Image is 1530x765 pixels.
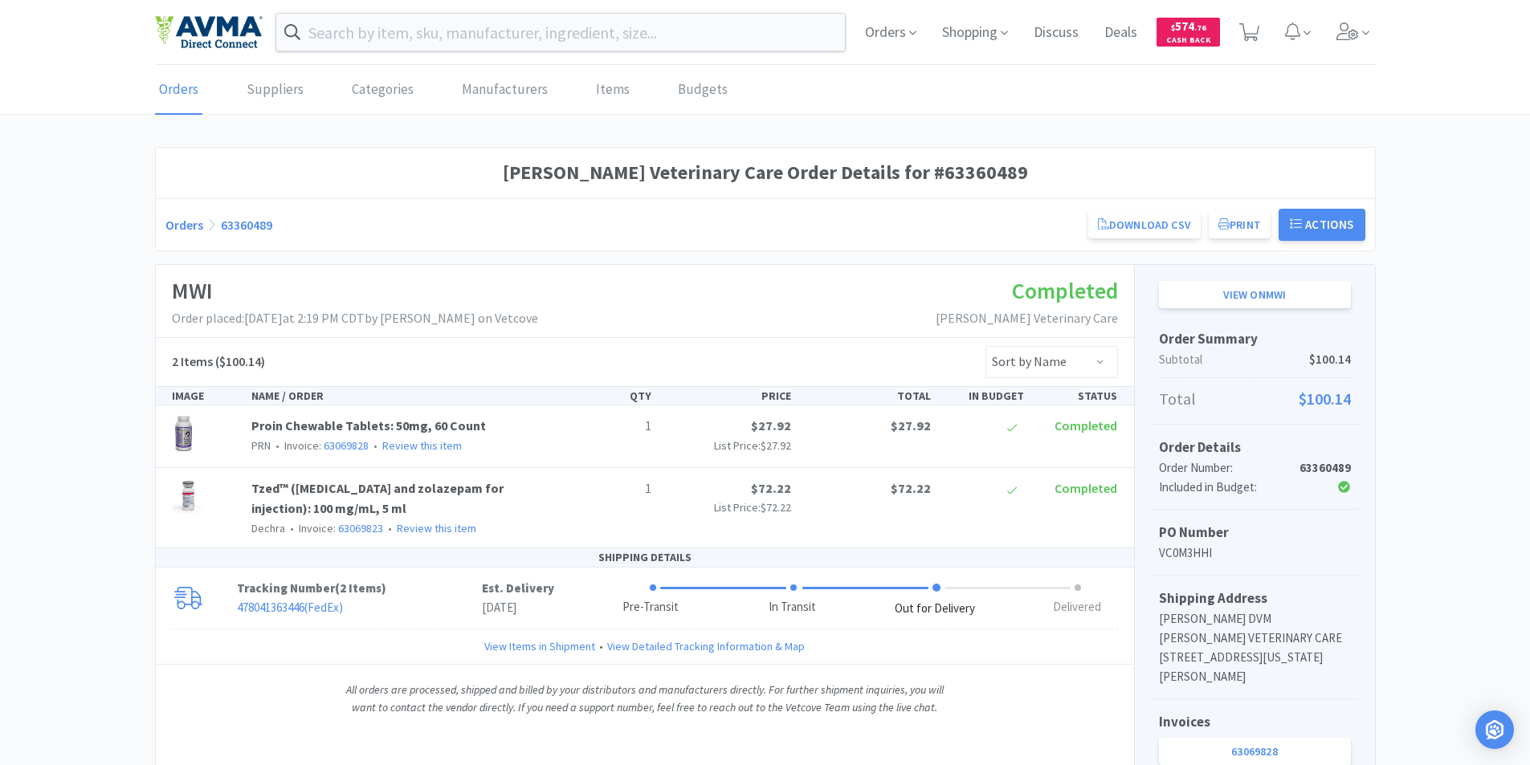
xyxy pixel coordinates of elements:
h5: Order Details [1159,437,1351,458]
a: Review this item [382,438,462,453]
div: IN BUDGET [937,387,1030,405]
p: 1 [571,416,651,437]
a: 63069823 [338,521,383,535]
div: Open Intercom Messenger [1475,710,1514,749]
button: Actions [1279,209,1365,241]
p: Tracking Number ( ) [237,579,482,598]
span: $100.14 [1299,386,1351,412]
div: Delivered [1053,598,1101,616]
div: NAME / ORDER [245,387,565,405]
a: Manufacturers [458,66,552,115]
a: Budgets [674,66,732,115]
span: $27.92 [761,438,791,453]
h1: MWI [172,273,538,309]
a: View Items in Shipment [484,637,595,655]
strong: 63360489 [1299,460,1351,475]
h1: [PERSON_NAME] Veterinary Care Order Details for #63360489 [165,157,1365,188]
p: List Price: [664,498,791,516]
img: e4e33dab9f054f5782a47901c742baa9_102.png [155,15,263,49]
span: $27.92 [891,417,931,433]
h5: Invoices [1159,711,1351,733]
a: Discuss [1027,26,1085,40]
span: $27.92 [751,417,791,433]
p: 1 [571,478,651,499]
h5: Order Summary [1159,328,1351,350]
a: Proin Chewable Tablets: 50mg, 60 Count [251,417,486,433]
div: Pre-Transit [622,598,679,616]
span: Completed [1012,276,1118,305]
span: • [595,637,607,655]
span: $100.14 [1309,350,1351,369]
h5: Shipping Address [1159,588,1351,609]
a: 63069828 [1159,738,1351,765]
span: 2 Items [340,580,381,596]
div: In Transit [769,598,816,616]
span: 2 Items [172,353,213,369]
p: [PERSON_NAME] Veterinary Care [936,308,1118,329]
span: • [273,438,282,453]
a: Review this item [397,521,476,535]
h5: ($100.14) [172,352,265,372]
h5: PO Number [1159,522,1351,543]
p: [PERSON_NAME] DVM [PERSON_NAME] VETERINARY CARE [STREET_ADDRESS][US_STATE][PERSON_NAME] [1159,609,1351,686]
span: • [386,521,394,535]
a: Deals [1098,26,1144,40]
span: Invoice: [271,438,369,453]
span: Invoice: [285,521,383,535]
a: Categories [348,66,418,115]
span: $ [1171,22,1175,33]
a: 478041363446(FedEx) [237,600,343,615]
img: dc22b2b93e92400c9c4da9878d6bf24f_149845.png [172,416,195,451]
span: . 76 [1194,22,1206,33]
a: Tzed™ ([MEDICAL_DATA] and zolazepam for injection): 100 mg/mL, 5 ml [251,480,504,517]
p: Total [1159,386,1351,412]
p: Subtotal [1159,350,1351,369]
a: Orders [155,66,202,115]
div: SHIPPING DETAILS [156,548,1134,567]
input: Search by item, sku, manufacturer, ingredient, size... [276,14,846,51]
div: Included in Budget: [1159,478,1287,497]
span: $72.22 [891,480,931,496]
span: Cash Back [1166,36,1210,47]
p: VC0M3HHI [1159,543,1351,563]
div: IMAGE [165,387,246,405]
div: PRICE [658,387,798,405]
span: $72.22 [751,480,791,496]
span: Dechra [251,521,285,535]
span: PRN [251,438,271,453]
a: View onMWI [1159,281,1351,308]
i: All orders are processed, shipped and billed by your distributors and manufacturers directly. For... [346,682,944,714]
a: 63360489 [221,217,272,233]
p: [DATE] [482,598,554,617]
a: Download CSV [1088,211,1201,238]
span: $72.22 [761,500,791,515]
span: • [371,438,380,453]
p: List Price: [664,437,791,454]
div: STATUS [1030,387,1124,405]
a: Orders [165,217,203,233]
span: Completed [1055,417,1117,433]
button: Print [1209,211,1271,238]
span: 574 [1171,18,1206,34]
a: Suppliers [243,66,308,115]
a: 63069828 [324,438,369,453]
span: • [288,521,296,535]
div: Out for Delivery [895,600,975,618]
a: View Detailed Tracking Information & Map [607,637,805,655]
p: Order placed: [DATE] at 2:19 PM CDT by [PERSON_NAME] on Vetcove [172,308,538,329]
a: Items [592,66,634,115]
div: TOTAL [798,387,937,405]
p: Est. Delivery [482,579,554,598]
div: Order Number: [1159,458,1287,478]
div: QTY [565,387,658,405]
img: 82b3730c79af4af69f7fa52ce9498bf0_223859.png [172,478,206,514]
a: $574.76Cash Back [1157,10,1220,54]
span: Completed [1055,480,1117,496]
